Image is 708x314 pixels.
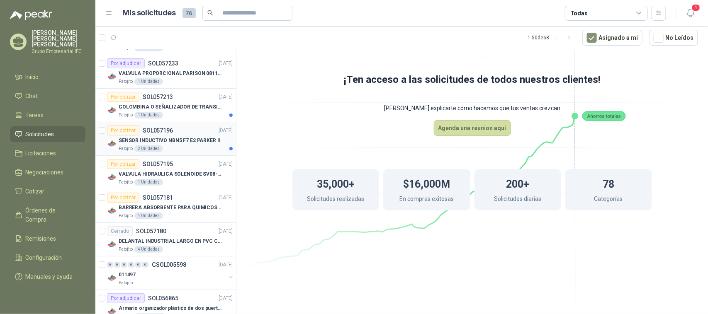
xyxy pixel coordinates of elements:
span: Chat [26,92,38,101]
p: Categorías [594,194,623,205]
p: [DATE] [219,194,233,202]
span: 76 [182,8,196,18]
p: SOL057180 [136,228,166,234]
p: Patojito [119,145,133,152]
p: [DATE] [219,160,233,168]
span: Órdenes de Compra [26,206,78,224]
button: Asignado a mi [582,30,642,46]
p: [PERSON_NAME] [PERSON_NAME] [PERSON_NAME] [32,30,85,47]
img: Company Logo [107,273,117,283]
div: 1 Unidades [134,179,163,186]
a: Por cotizarSOL057181[DATE] Company LogoBARRERA ABSORBENTE PARA QUIMICOS (DERRAME DE HIPOCLORITO)P... [95,189,236,223]
span: Tareas [26,111,44,120]
button: No Leídos [649,30,698,46]
p: SOL057181 [143,195,173,200]
div: Por cotizar [107,193,139,203]
div: Cerrado [107,226,133,236]
p: Armario organizador plástico de dos puertas de acuerdo a la imagen adjunta [119,304,222,312]
button: 1 [683,6,698,21]
button: Agenda una reunion aquí [434,120,511,136]
a: Inicio [10,69,85,85]
div: 0 [107,262,113,268]
span: Negociaciones [26,168,64,177]
p: Patojito [119,213,133,219]
a: Solicitudes [10,126,85,142]
h1: 200+ [506,174,529,192]
p: [DATE] [219,127,233,135]
div: 0 [114,262,120,268]
img: Company Logo [107,105,117,115]
p: [DATE] [219,93,233,101]
a: Tareas [10,107,85,123]
a: Licitaciones [10,145,85,161]
span: search [207,10,213,16]
span: Configuración [26,253,62,262]
p: DELANTAL INDUSTRIAL LARGO EN PVC COLOR AMARILLO [119,237,222,245]
p: En compras exitosas [399,194,454,205]
p: SOL056865 [148,295,178,301]
div: Por cotizar [107,159,139,169]
a: 0 0 0 0 0 0 GSOL005598[DATE] Company Logo011497Patojito [107,260,234,286]
div: 1 Unidades [134,112,163,118]
p: BARRERA ABSORBENTE PARA QUIMICOS (DERRAME DE HIPOCLORITO) [119,204,222,212]
p: Grupo Empresarial IFC [32,49,85,54]
div: 0 [128,262,134,268]
p: [DATE] [219,261,233,269]
p: VALVULA PROPORCIONAL PARISON 0811404612 / 4WRPEH6C4 REXROTH [119,70,222,77]
div: Por adjudicar [107,58,145,68]
img: Company Logo [107,206,117,216]
p: SOL057196 [143,128,173,133]
p: VALVULA HIDRAULICA SOLENOIDE SV08-20 REF : SV08-3B-N-24DC-DG NORMALMENTE CERRADA [119,170,222,178]
div: Por cotizar [107,126,139,135]
div: 0 [121,262,127,268]
p: GSOL005598 [152,262,186,268]
span: 1 [691,4,701,12]
div: Por adjudicar [107,293,145,303]
span: Solicitudes [26,130,54,139]
img: Company Logo [107,139,117,149]
div: Todas [570,9,588,18]
p: Patojito [119,246,133,253]
div: 2 Unidades [134,145,163,152]
img: Logo peakr [10,10,52,20]
a: Chat [10,88,85,104]
p: Patojito [119,179,133,186]
p: [DATE] [219,295,233,302]
h1: 78 [603,174,614,192]
div: 0 [135,262,141,268]
p: Patojito [119,280,133,286]
div: 1 Unidades [134,78,163,85]
div: 0 [142,262,148,268]
img: Company Logo [107,172,117,182]
a: Configuración [10,250,85,266]
p: Patojito [119,112,133,118]
img: Company Logo [107,72,117,82]
div: Por cotizar [107,92,139,102]
p: [DATE] [219,60,233,68]
p: Solicitudes diarias [494,194,541,205]
a: CerradoSOL057180[DATE] Company LogoDELANTAL INDUSTRIAL LARGO EN PVC COLOR AMARILLOPatojito4 Unidades [95,223,236,256]
h1: Mis solicitudes [123,7,176,19]
h1: 35,000+ [317,174,355,192]
a: Por adjudicarSOL057233[DATE] Company LogoVALVULA PROPORCIONAL PARISON 0811404612 / 4WRPEH6C4 REXR... [95,55,236,89]
span: Licitaciones [26,149,56,158]
div: 4 Unidades [134,246,163,253]
p: 011497 [119,271,136,279]
p: Solicitudes realizadas [307,194,365,205]
a: Por cotizarSOL057195[DATE] Company LogoVALVULA HIDRAULICA SOLENOIDE SV08-20 REF : SV08-3B-N-24DC-... [95,156,236,189]
span: Inicio [26,72,39,82]
p: SOL057233 [148,60,178,66]
a: Cotizar [10,184,85,199]
p: SOL057195 [143,161,173,167]
span: Manuales y ayuda [26,272,73,281]
p: Patojito [119,78,133,85]
a: Órdenes de Compra [10,203,85,227]
a: Negociaciones [10,164,85,180]
h1: $16,000M [403,174,450,192]
p: COLOMBINA O SEÑALIZADOR DE TRANSITO [119,103,222,111]
a: Manuales y ayuda [10,269,85,285]
a: Por cotizarSOL057213[DATE] Company LogoCOLOMBINA O SEÑALIZADOR DE TRANSITOPatojito1 Unidades [95,89,236,122]
p: SENSOR INDUCTIVO NBN5 F7 E2 PARKER II [119,137,221,145]
span: Remisiones [26,234,56,243]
